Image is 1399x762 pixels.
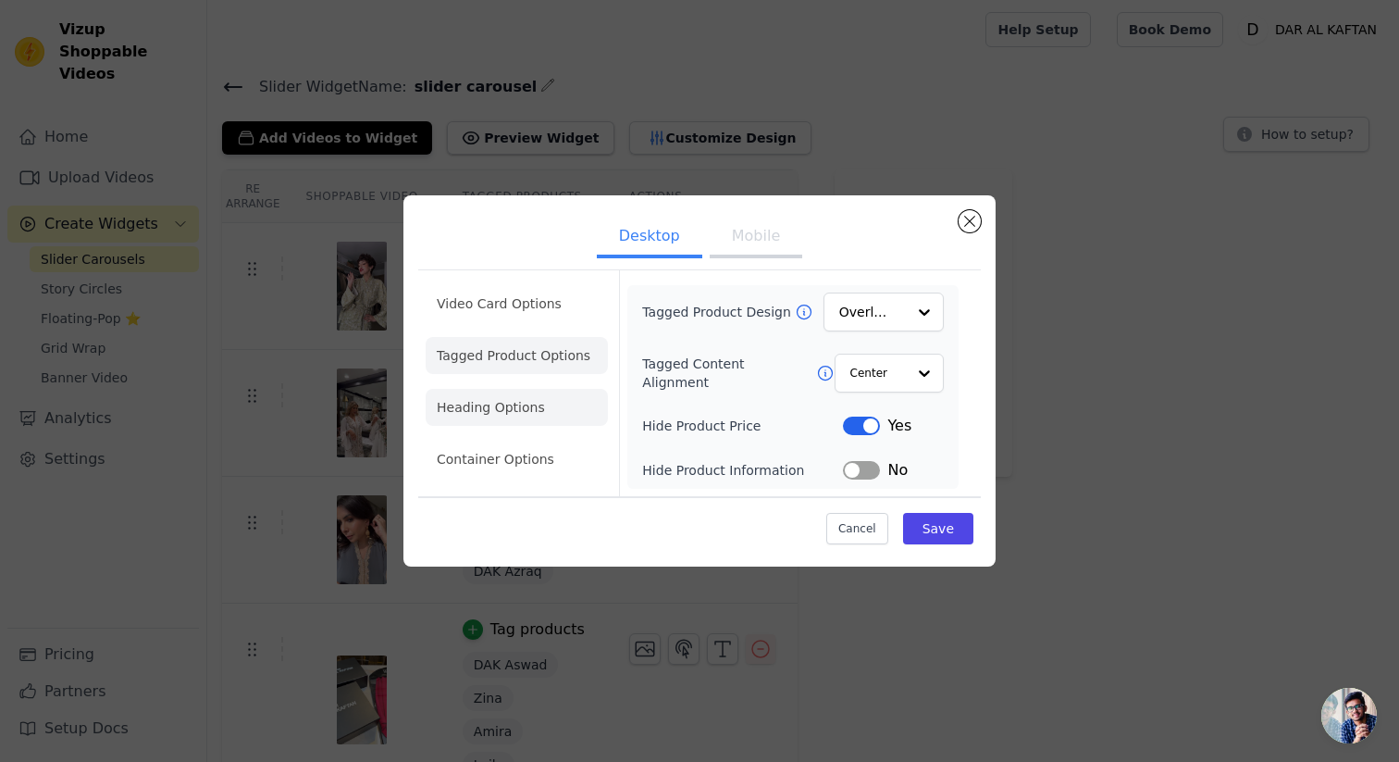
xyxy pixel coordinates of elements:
li: Tagged Product Options [426,337,608,374]
label: Hide Product Price [642,417,843,435]
label: Hide Product Information [642,461,843,480]
li: Video Card Options [426,285,608,322]
button: Desktop [597,218,702,258]
button: Close modal [959,210,981,232]
button: Save [903,513,973,544]
label: Tagged Product Design [642,303,794,321]
button: Cancel [826,513,888,544]
li: Heading Options [426,389,608,426]
button: Mobile [710,218,802,258]
div: Ouvrir le chat [1321,688,1377,743]
span: Yes [887,415,911,437]
li: Container Options [426,441,608,478]
span: No [887,459,908,481]
label: Tagged Content Alignment [642,355,815,392]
